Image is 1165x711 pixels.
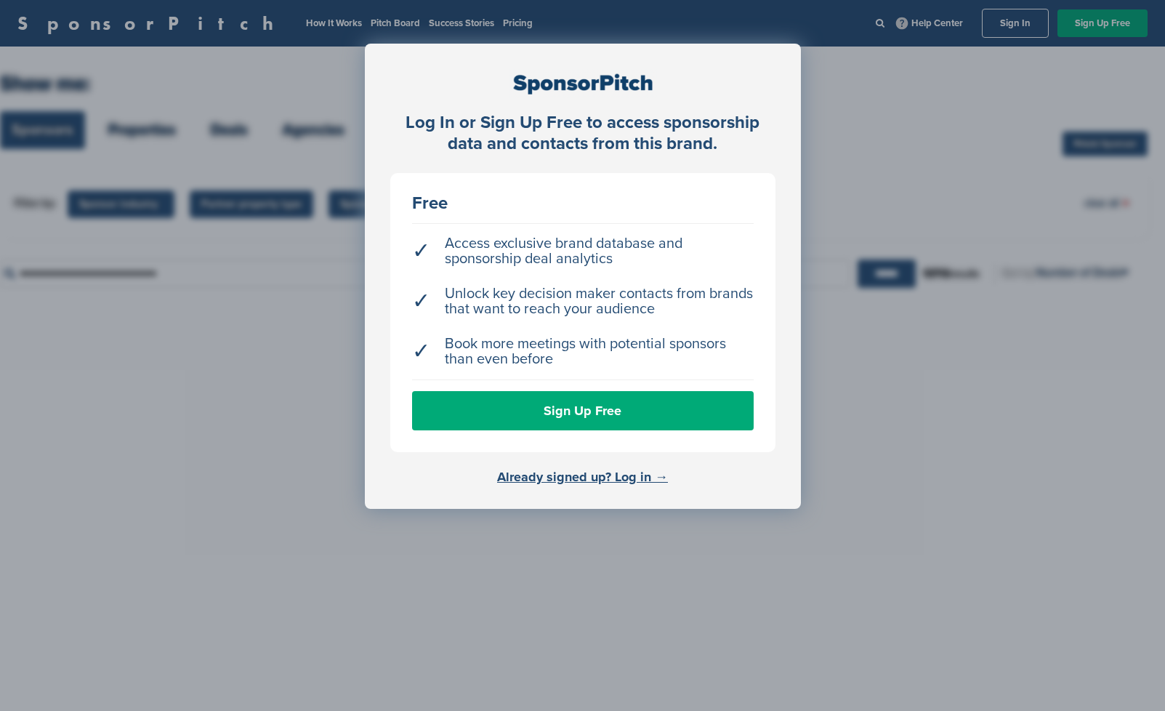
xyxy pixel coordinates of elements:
a: Sign Up Free [412,391,754,430]
span: ✓ [412,294,430,309]
li: Book more meetings with potential sponsors than even before [412,329,754,374]
li: Access exclusive brand database and sponsorship deal analytics [412,229,754,274]
span: ✓ [412,344,430,359]
li: Unlock key decision maker contacts from brands that want to reach your audience [412,279,754,324]
div: Log In or Sign Up Free to access sponsorship data and contacts from this brand. [390,113,775,155]
a: Already signed up? Log in → [497,469,668,485]
span: ✓ [412,244,430,259]
div: Free [412,195,754,212]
